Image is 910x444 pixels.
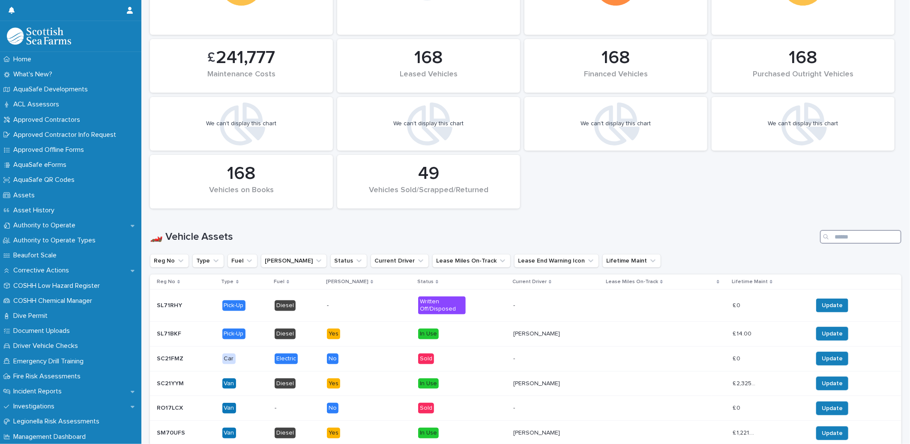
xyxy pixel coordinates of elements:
[10,206,61,214] p: Asset History
[150,231,817,243] h1: 🏎️ Vehicle Assets
[418,378,439,389] div: In Use
[150,321,901,346] tr: SL71BKFSL71BKF Pick-UpDieselYesIn Use[PERSON_NAME][PERSON_NAME] £ 14.00£ 14.00 Update
[10,221,82,230] p: Authority to Operate
[157,300,184,309] p: SL71RHY
[327,329,340,339] div: Yes
[822,354,843,363] span: Update
[157,378,186,387] p: SC21YYM
[417,277,434,287] p: Status
[733,329,753,338] p: £ 14.00
[10,433,93,441] p: Management Dashboard
[222,353,236,364] div: Car
[222,300,245,311] div: Pick-Up
[10,55,38,63] p: Home
[822,404,843,413] span: Update
[816,426,848,440] button: Update
[165,186,318,204] div: Vehicles on Books
[10,402,61,411] p: Investigations
[10,266,76,275] p: Corrective Actions
[418,428,439,438] div: In Use
[10,161,73,169] p: AquaSafe eForms
[10,297,99,305] p: COSHH Chemical Manager
[157,329,183,338] p: SL71BKF
[513,403,517,412] p: -
[7,27,71,45] img: bPIBxiqnSb2ggTQWdOVV
[165,70,318,88] div: Maintenance Costs
[539,70,693,88] div: Financed Vehicles
[275,428,296,438] div: Diesel
[222,277,234,287] p: Type
[822,379,843,388] span: Update
[207,120,277,127] div: We can't display this chart
[327,353,338,364] div: No
[820,230,901,244] div: Search
[352,186,506,204] div: Vehicles Sold/Scrapped/Returned
[732,277,768,287] p: Lifetime Maint
[157,403,185,412] p: RO17LCX
[327,403,338,414] div: No
[208,50,216,66] span: £
[513,428,562,437] p: [PERSON_NAME]
[10,387,69,396] p: Incident Reports
[768,120,838,127] div: We can't display this chart
[10,176,81,184] p: AquaSafe QR Codes
[150,371,901,396] tr: SC21YYMSC21YYM VanDieselYesIn Use[PERSON_NAME][PERSON_NAME] £ 2,325.00£ 2,325.00 Update
[10,116,87,124] p: Approved Contractors
[327,428,340,438] div: Yes
[10,70,59,79] p: What's New?
[816,299,848,312] button: Update
[816,377,848,390] button: Update
[513,353,517,362] p: -
[726,47,880,69] div: 168
[10,236,102,245] p: Authority to Operate Types
[539,47,693,69] div: 168
[514,254,599,268] button: Lease End Warning Icon
[157,353,185,362] p: SC21FMZ
[822,429,843,438] span: Update
[432,254,511,268] button: Lease Miles On-Track
[10,312,54,320] p: Dive Permit
[10,131,123,139] p: Approved Contractor Info Request
[10,342,85,350] p: Driver Vehicle Checks
[606,277,658,287] p: Lease Miles On-Track
[274,277,284,287] p: Fuel
[157,277,175,287] p: Reg No
[513,329,562,338] p: [PERSON_NAME]
[10,85,95,94] p: AquaSafe Developments
[418,296,466,314] div: Written Off/Disposed
[326,277,368,287] p: [PERSON_NAME]
[418,403,434,414] div: Sold
[822,301,843,310] span: Update
[602,254,661,268] button: Lifetime Maint
[10,100,66,109] p: ACL Assessors
[150,254,189,268] button: Reg No
[513,378,562,387] p: [PERSON_NAME]
[352,47,506,69] div: 168
[330,254,367,268] button: Status
[275,329,296,339] div: Diesel
[327,378,340,389] div: Yes
[816,327,848,341] button: Update
[10,372,87,381] p: Fire Risk Assessments
[513,300,517,309] p: -
[816,402,848,415] button: Update
[275,300,296,311] div: Diesel
[192,254,224,268] button: Type
[726,70,880,88] div: Purchased Outright Vehicles
[275,353,298,364] div: Electric
[150,346,901,371] tr: SC21FMZSC21FMZ CarElectricNoSold-- £ 0£ 0 Update
[227,254,257,268] button: Fuel
[275,378,296,389] div: Diesel
[327,302,374,309] p: -
[222,378,236,389] div: Van
[816,352,848,365] button: Update
[222,428,236,438] div: Van
[394,120,464,127] div: We can't display this chart
[733,353,742,362] p: £ 0
[222,403,236,414] div: Van
[261,254,327,268] button: Lightfoot
[216,47,275,69] span: 241,777
[733,428,758,437] p: £ 1,221.00
[418,329,439,339] div: In Use
[10,191,42,199] p: Assets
